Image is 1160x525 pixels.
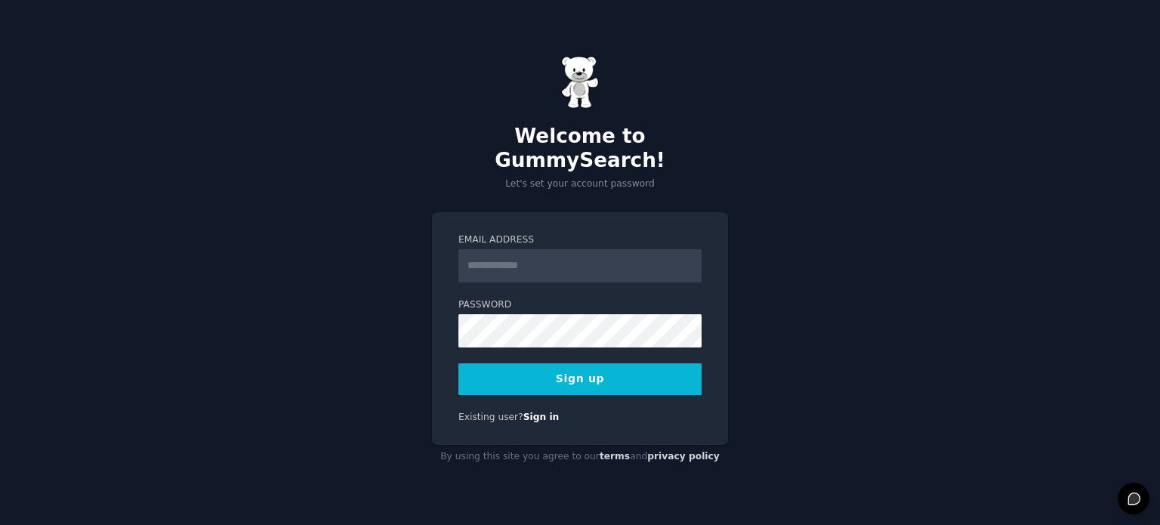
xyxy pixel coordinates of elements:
span: Existing user? [458,412,523,422]
label: Email Address [458,233,702,247]
div: By using this site you agree to our and [432,445,728,469]
button: Sign up [458,363,702,395]
h2: Welcome to GummySearch! [432,125,728,172]
a: terms [600,451,630,462]
img: Gummy Bear [561,56,599,109]
a: privacy policy [647,451,720,462]
a: Sign in [523,412,560,422]
label: Password [458,298,702,312]
p: Let's set your account password [432,178,728,191]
